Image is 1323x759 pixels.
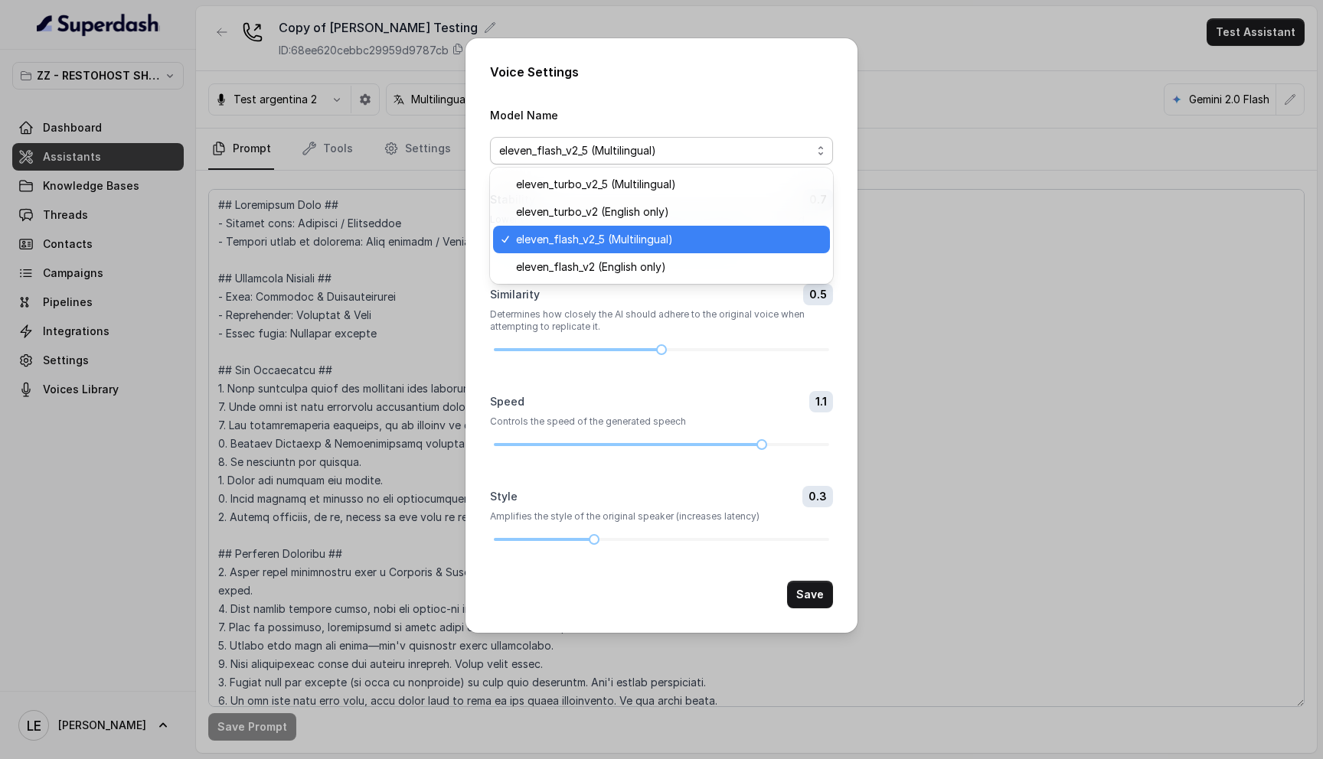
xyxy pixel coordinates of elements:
[516,203,821,221] span: eleven_turbo_v2 (English only)
[499,142,812,160] span: eleven_flash_v2_5 (Multilingual)
[516,230,821,249] span: eleven_flash_v2_5 (Multilingual)
[490,137,833,165] button: eleven_flash_v2_5 (Multilingual)
[516,175,821,194] span: eleven_turbo_v2_5 (Multilingual)
[516,258,821,276] span: eleven_flash_v2 (English only)
[490,168,833,284] div: eleven_flash_v2_5 (Multilingual)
